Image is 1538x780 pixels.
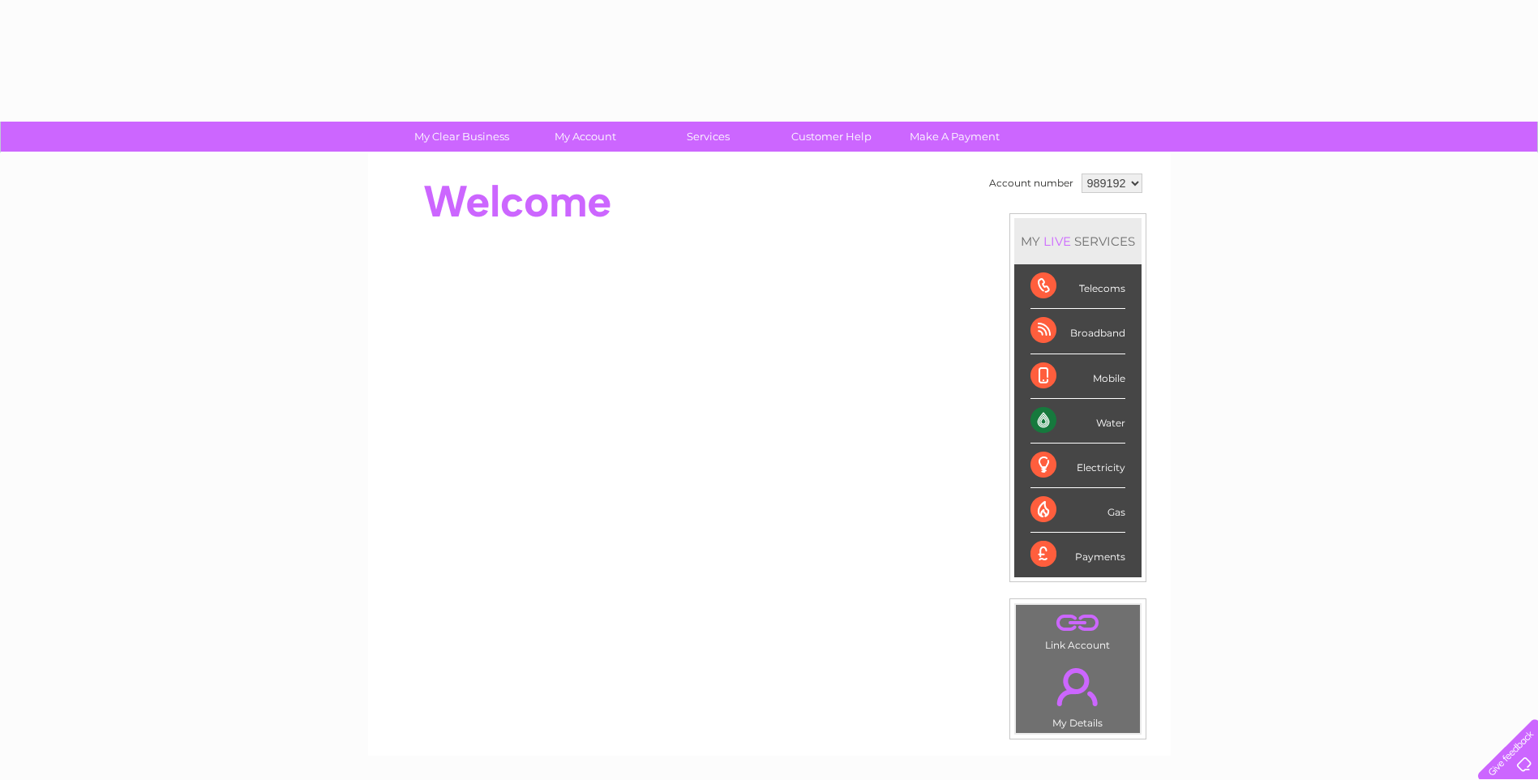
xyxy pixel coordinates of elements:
a: Make A Payment [888,122,1022,152]
div: Water [1030,399,1125,444]
div: Electricity [1030,444,1125,488]
a: . [1020,609,1136,637]
div: Payments [1030,533,1125,576]
a: My Clear Business [395,122,529,152]
div: Mobile [1030,354,1125,399]
td: Link Account [1015,604,1141,655]
a: . [1020,658,1136,715]
div: LIVE [1040,234,1074,249]
div: Telecoms [1030,264,1125,309]
td: My Details [1015,654,1141,734]
a: Customer Help [765,122,898,152]
div: Broadband [1030,309,1125,354]
div: MY SERVICES [1014,218,1142,264]
a: My Account [518,122,652,152]
td: Account number [985,169,1077,197]
a: Services [641,122,775,152]
div: Gas [1030,488,1125,533]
